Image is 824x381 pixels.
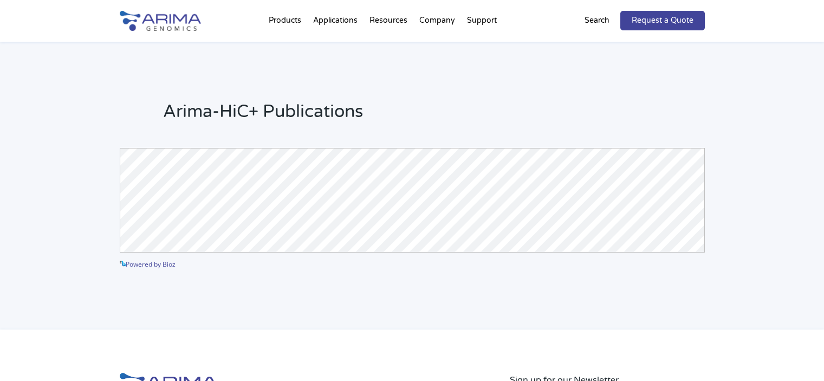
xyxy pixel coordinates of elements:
[630,256,705,270] a: See more details on Bioz
[120,11,201,31] img: Arima-Genomics-logo
[120,261,126,267] img: powered by bioz
[163,100,705,132] h2: Arima-HiC+ Publications
[585,14,609,28] p: Search
[620,11,705,30] a: Request a Quote
[120,260,176,269] a: Powered by Bioz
